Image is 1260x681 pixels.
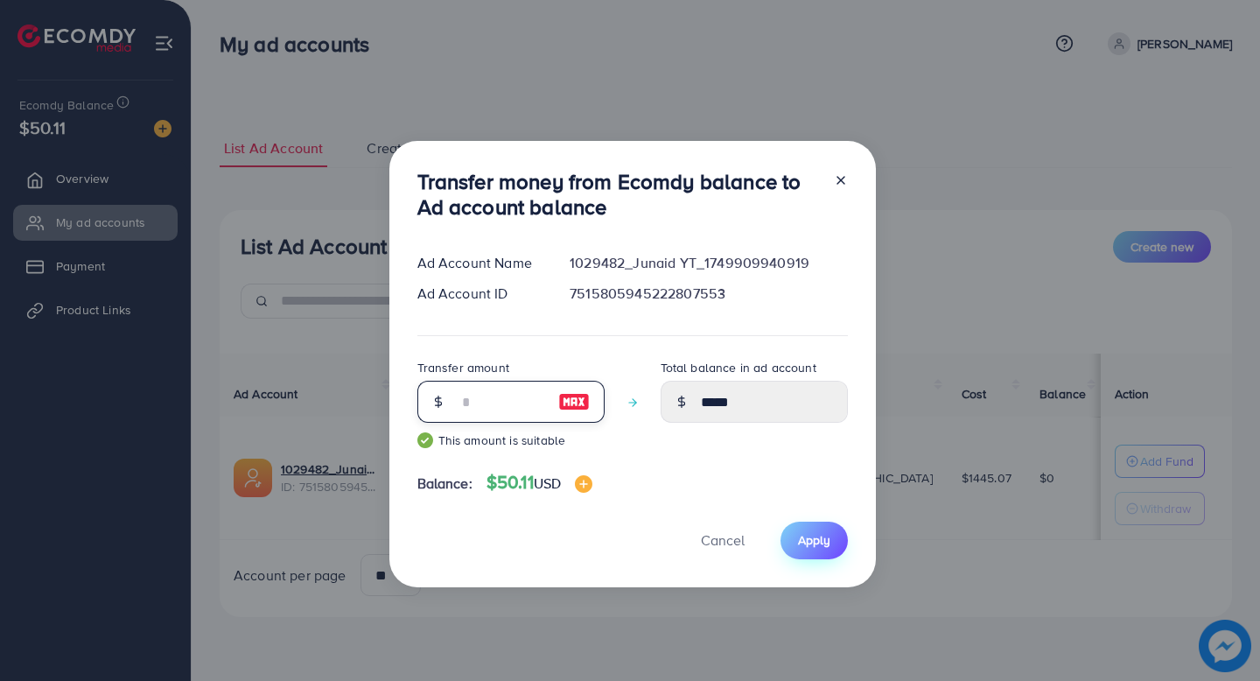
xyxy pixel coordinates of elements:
span: Balance: [417,474,472,494]
div: 7515805945222807553 [556,284,861,304]
h3: Transfer money from Ecomdy balance to Ad account balance [417,169,820,220]
div: 1029482_Junaid YT_1749909940919 [556,253,861,273]
label: Transfer amount [417,359,509,376]
span: Apply [798,531,830,549]
img: image [558,391,590,412]
span: USD [534,474,561,493]
img: guide [417,432,433,448]
h4: $50.11 [486,472,592,494]
div: Ad Account Name [403,253,556,273]
label: Total balance in ad account [661,359,816,376]
div: Ad Account ID [403,284,556,304]
button: Cancel [679,522,766,559]
span: Cancel [701,530,745,550]
small: This amount is suitable [417,432,605,449]
img: image [575,475,592,493]
button: Apply [780,522,848,559]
